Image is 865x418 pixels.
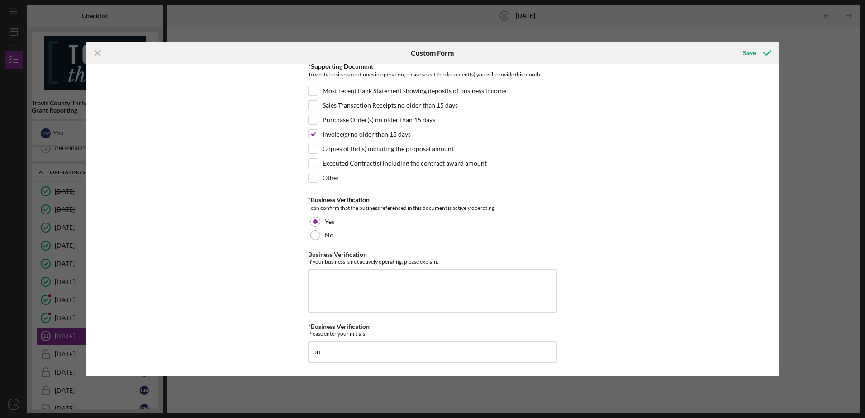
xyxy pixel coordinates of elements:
[323,144,454,153] label: Copies of Bid(s) including the proposal amount
[323,115,435,124] label: Purchase Order(s) no older than 15 days
[323,159,487,168] label: Executed Contract(s) including the contract award amount
[325,232,333,239] label: No
[323,173,339,182] label: Other
[323,130,411,139] label: Invoice(s) no older than 15 days
[325,218,334,225] label: Yes
[308,251,367,258] label: Business Verification
[411,49,454,57] h6: Custom Form
[734,44,779,62] button: Save
[308,196,557,204] div: *Business Verification
[308,204,557,213] div: I can confirm that the business referenced in this document is actively operating
[323,101,458,110] label: Sales Transaction Receipts no older than 15 days
[308,63,557,70] div: *Supporting Document
[308,258,557,265] div: If your business is not actively operating, please explain:
[308,323,370,330] label: *Business Verification
[323,86,506,95] label: Most recent Bank Statement showing deposits of business income
[308,330,557,337] div: Please enter your initials
[743,44,756,62] div: Save
[308,70,557,81] div: To verify business continues in operation, please select the document(s) you will provide this mo...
